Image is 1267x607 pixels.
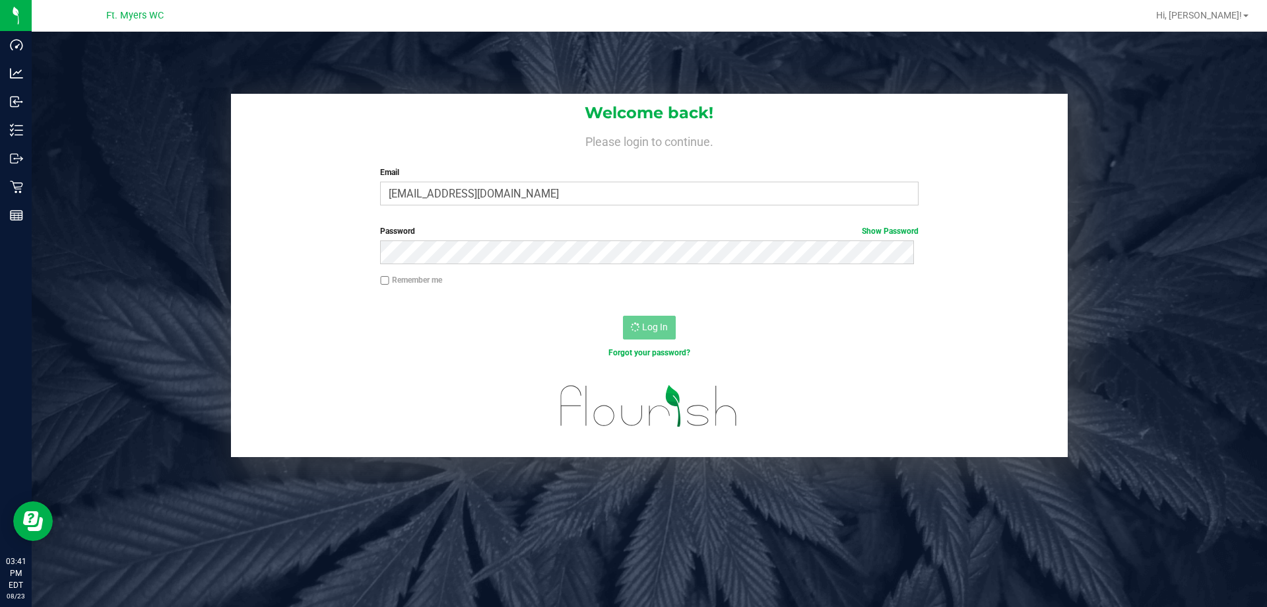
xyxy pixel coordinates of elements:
span: Password [380,227,415,236]
inline-svg: Reports [10,209,23,222]
inline-svg: Inbound [10,95,23,108]
inline-svg: Analytics [10,67,23,80]
span: Ft. Myers WC [106,10,164,21]
p: 08/23 [6,591,26,601]
inline-svg: Outbound [10,152,23,165]
a: Forgot your password? [608,348,690,357]
input: Remember me [380,276,389,285]
span: Log In [642,322,668,332]
span: Hi, [PERSON_NAME]! [1156,10,1242,20]
button: Log In [623,316,676,339]
p: 03:41 PM EDT [6,555,26,591]
inline-svg: Retail [10,180,23,194]
h1: Welcome back! [231,104,1068,122]
inline-svg: Dashboard [10,38,23,52]
iframe: Resource center [13,501,53,541]
h4: Please login to continue. [231,132,1068,148]
label: Remember me [380,274,442,286]
a: Show Password [862,227,919,236]
label: Email [380,166,918,178]
inline-svg: Inventory [10,124,23,137]
img: flourish_logo.svg [544,373,754,440]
